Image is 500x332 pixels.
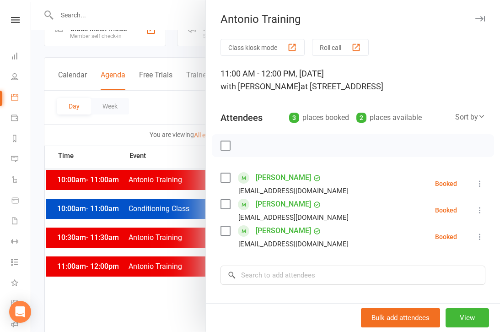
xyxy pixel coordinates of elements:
button: Roll call [312,39,369,56]
div: Antonio Training [206,13,500,26]
div: Booked [435,207,457,213]
button: Class kiosk mode [220,39,305,56]
div: Booked [435,234,457,240]
a: Reports [11,129,32,150]
div: 3 [289,113,299,123]
span: with [PERSON_NAME] [220,82,301,91]
a: Calendar [11,88,32,109]
div: Open Intercom Messenger [9,301,31,323]
div: places available [356,111,422,124]
div: [EMAIL_ADDRESS][DOMAIN_NAME] [238,185,349,197]
a: [PERSON_NAME] [256,197,311,212]
div: Booked [435,180,457,187]
a: [PERSON_NAME] [256,223,311,238]
button: View [446,308,489,327]
a: Payments [11,109,32,129]
span: at [STREET_ADDRESS] [301,82,383,91]
div: Attendees [220,111,263,124]
a: What's New [11,273,32,294]
a: [PERSON_NAME] [256,170,311,185]
div: [EMAIL_ADDRESS][DOMAIN_NAME] [238,212,349,223]
a: Product Sales [11,191,32,212]
a: General attendance kiosk mode [11,294,32,315]
div: places booked [289,111,349,124]
a: People [11,67,32,88]
div: 2 [356,113,366,123]
div: [EMAIL_ADDRESS][DOMAIN_NAME] [238,238,349,250]
div: Sort by [455,111,485,123]
input: Search to add attendees [220,266,485,285]
div: 11:00 AM - 12:00 PM, [DATE] [220,67,485,93]
a: Dashboard [11,47,32,67]
button: Bulk add attendees [361,308,440,327]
